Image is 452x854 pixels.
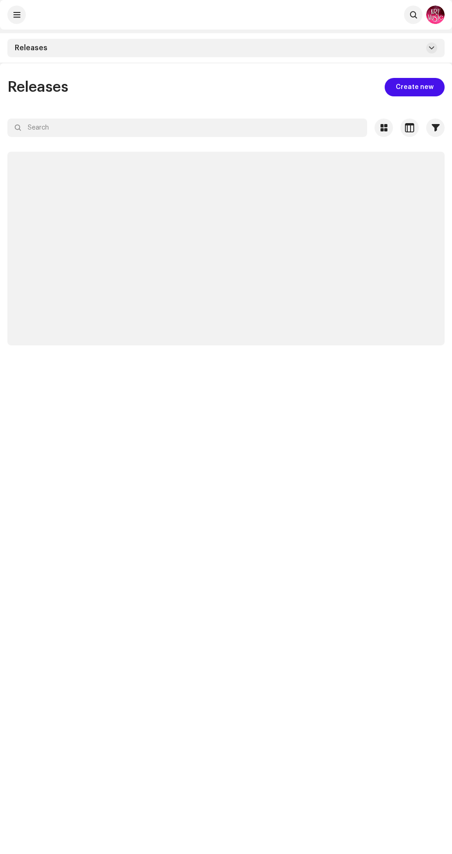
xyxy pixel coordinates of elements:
[385,78,445,96] button: Create new
[7,119,367,137] input: Search
[7,80,68,95] span: Releases
[15,44,48,52] span: Releases
[396,78,434,96] span: Create new
[426,6,445,24] img: 0e2da5cd-0471-4733-8cdf-69825f6ca2fb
